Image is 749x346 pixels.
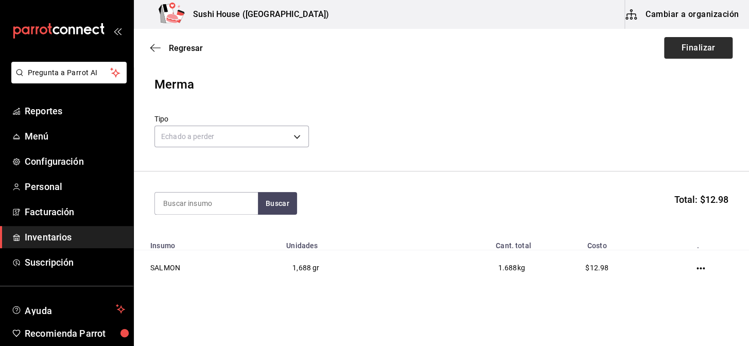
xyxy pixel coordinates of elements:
th: Cant. total [409,235,537,250]
span: Total: $12.98 [674,193,728,206]
span: Configuración [25,154,125,168]
span: Personal [25,180,125,194]
div: Merma [154,75,728,94]
span: Reportes [25,104,125,118]
span: Inventarios [25,230,125,244]
th: Costo [537,235,657,250]
td: 1,688 gr [280,250,409,286]
button: open_drawer_menu [113,27,121,35]
button: Finalizar [664,37,733,59]
th: Unidades [280,235,409,250]
a: Pregunta a Parrot AI [7,75,127,85]
span: Suscripción [25,255,125,269]
span: Recomienda Parrot [25,326,125,340]
th: . [656,235,749,250]
span: $12.98 [585,264,608,272]
span: 1.688 [498,264,517,272]
h3: Sushi House ([GEOGRAPHIC_DATA]) [185,8,329,21]
div: Echado a perder [154,126,309,147]
span: Pregunta a Parrot AI [28,67,111,78]
td: kg [409,250,537,286]
button: Regresar [150,43,203,53]
span: Menú [25,129,125,143]
button: Buscar [258,192,297,215]
input: Buscar insumo [155,193,258,214]
span: Facturación [25,205,125,219]
td: SALMON [134,250,280,286]
label: Tipo [154,115,309,123]
button: Pregunta a Parrot AI [11,62,127,83]
span: Ayuda [25,303,112,315]
th: Insumo [134,235,280,250]
span: Regresar [169,43,203,53]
